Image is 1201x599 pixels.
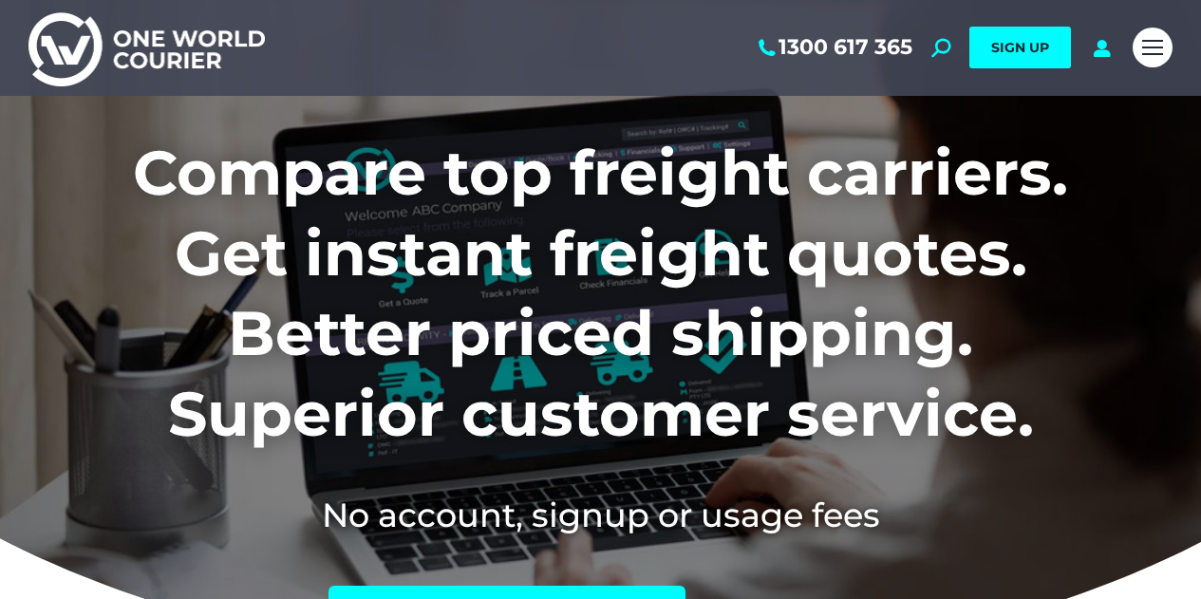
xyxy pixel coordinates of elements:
span: SIGN UP [991,39,1049,56]
h2: No account, signup or usage fees [28,492,1173,538]
a: SIGN UP [969,27,1071,68]
a: Mobile menu icon [1133,28,1173,67]
img: One World Courier [28,9,265,86]
a: 1300 617 365 [755,35,912,60]
h1: Compare top freight carriers. Get instant freight quotes. Better priced shipping. Superior custom... [28,133,1173,454]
